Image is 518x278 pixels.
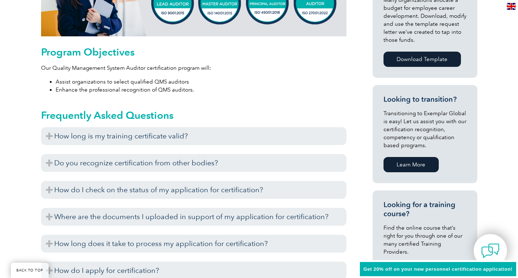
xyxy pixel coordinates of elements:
h3: How long does it take to process my application for certification? [41,235,346,253]
h3: Where are the documents I uploaded in support of my application for certification? [41,208,346,226]
p: Transitioning to Exemplar Global is easy! Let us assist you with our certification recognition, c... [384,109,466,149]
h2: Frequently Asked Questions [41,109,346,121]
p: Our Quality Management System Auditor certification program will: [41,64,346,72]
h3: Do you recognize certification from other bodies? [41,154,346,172]
span: Get 20% off on your new personnel certification application! [364,266,513,272]
li: Assist organizations to select qualified QMS auditors [56,78,346,86]
img: contact-chat.png [481,242,499,260]
h2: Program Objectives [41,46,346,58]
p: Find the online course that’s right for you through one of our many certified Training Providers. [384,224,466,256]
h3: How do I check on the status of my application for certification? [41,181,346,199]
h3: Looking to transition? [384,95,466,104]
a: Download Template [384,52,461,67]
a: Learn More [384,157,439,172]
h3: How long is my training certificate valid? [41,127,346,145]
h3: Looking for a training course? [384,200,466,218]
img: en [507,3,516,10]
li: Enhance the professional recognition of QMS auditors. [56,86,346,94]
a: BACK TO TOP [11,263,49,278]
